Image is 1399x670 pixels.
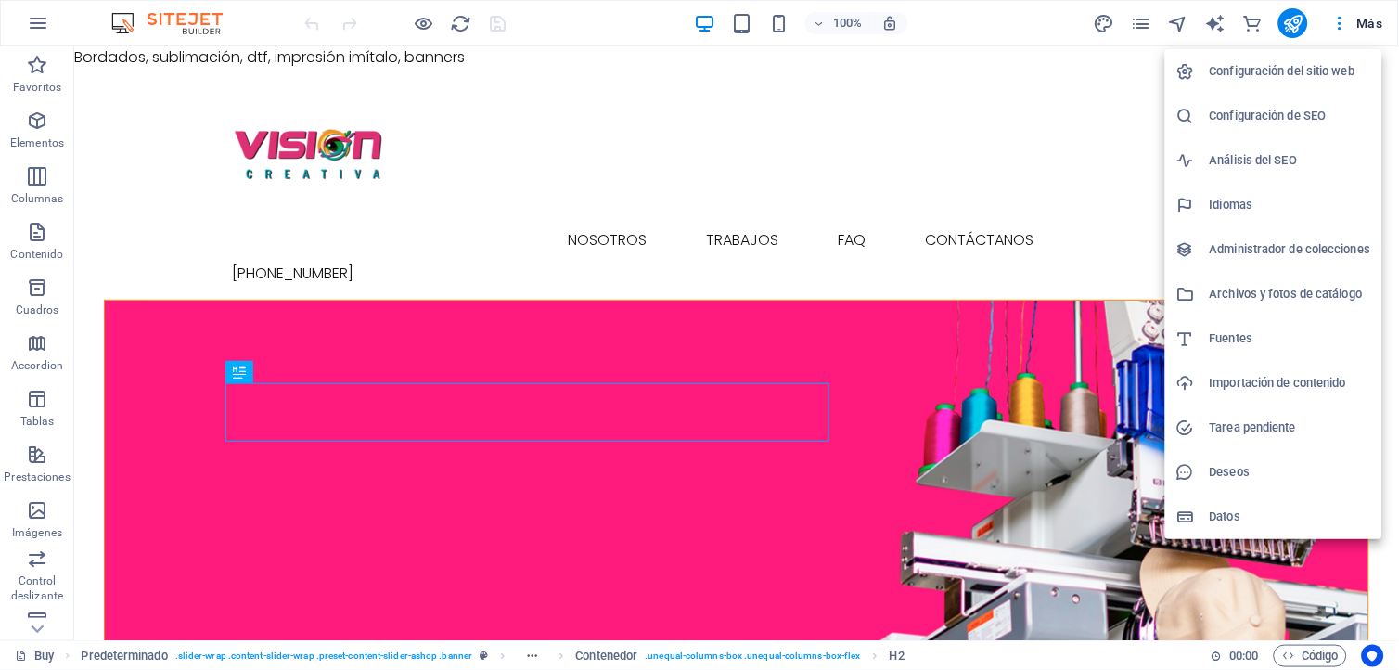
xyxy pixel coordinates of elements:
h6: Importación de contenido [1210,372,1371,394]
h6: Archivos y fotos de catálogo [1210,283,1371,305]
h6: Idiomas [1210,194,1371,216]
h6: Datos [1210,506,1371,528]
h6: Tarea pendiente [1210,417,1371,439]
h6: Análisis del SEO [1210,149,1371,172]
h6: Configuración del sitio web [1210,60,1371,83]
h6: Administrador de colecciones [1210,238,1371,261]
h6: Deseos [1210,461,1371,483]
h6: Configuración de SEO [1210,105,1371,127]
h6: Fuentes [1210,328,1371,350]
